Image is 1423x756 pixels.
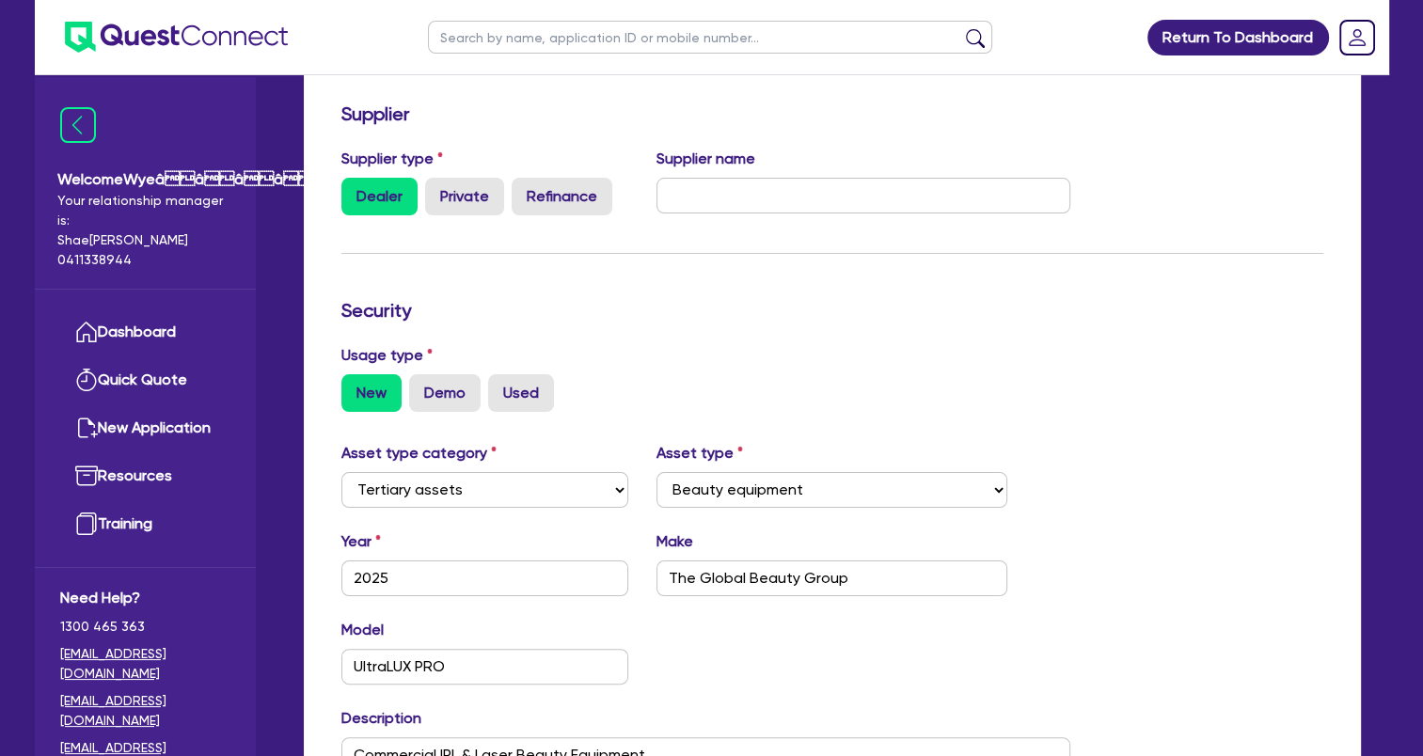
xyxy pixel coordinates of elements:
span: 1300 465 363 [60,617,230,637]
label: Used [488,374,554,412]
label: Refinance [512,178,612,215]
label: Asset type category [341,442,497,465]
label: Supplier type [341,148,443,170]
span: Need Help? [60,587,230,609]
input: Search by name, application ID or mobile number... [428,21,992,54]
img: quick-quote [75,369,98,391]
span: Your relationship manager is: Shae [PERSON_NAME] 0411338944 [57,191,233,270]
label: Private [425,178,504,215]
img: icon-menu-close [60,107,96,143]
label: Description [341,707,421,730]
img: quest-connect-logo-blue [65,22,288,53]
label: Supplier name [656,148,755,170]
label: Demo [409,374,481,412]
label: Usage type [341,344,433,367]
label: Year [341,530,381,553]
a: Dropdown toggle [1333,13,1382,62]
h3: Supplier [341,102,1323,125]
a: Return To Dashboard [1147,20,1329,55]
label: Dealer [341,178,418,215]
label: Asset type [656,442,743,465]
a: [EMAIL_ADDRESS][DOMAIN_NAME] [60,691,230,731]
img: resources [75,465,98,487]
a: Quick Quote [60,356,230,404]
label: Make [656,530,693,553]
label: New [341,374,402,412]
a: Training [60,500,230,548]
a: New Application [60,404,230,452]
a: Dashboard [60,308,230,356]
a: Resources [60,452,230,500]
span: Welcome Wyeââââ [57,168,233,191]
a: [EMAIL_ADDRESS][DOMAIN_NAME] [60,644,230,684]
img: training [75,512,98,535]
label: Model [341,619,384,641]
img: new-application [75,417,98,439]
h3: Security [341,299,1323,322]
